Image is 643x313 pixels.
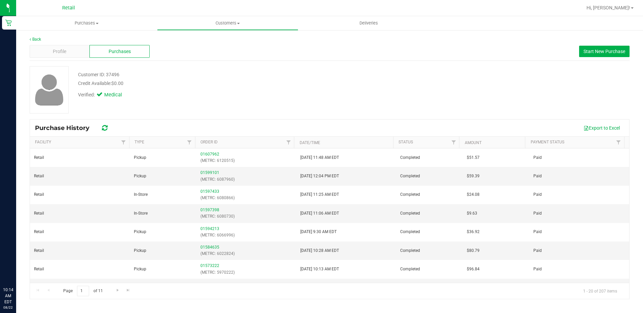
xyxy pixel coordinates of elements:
span: 1 - 20 of 207 items [578,286,622,296]
p: (METRC: 5970222) [200,269,292,276]
span: Profile [53,48,66,55]
span: $51.57 [467,154,480,161]
span: [DATE] 12:04 PM EDT [300,173,339,179]
span: Completed [400,191,420,198]
span: Retail [34,248,44,254]
img: user-icon.png [32,73,67,107]
span: Paid [533,229,542,235]
a: 01597398 [200,208,219,212]
span: Retail [34,210,44,217]
span: In-Store [134,210,148,217]
span: Retail [34,154,44,161]
span: Pickup [134,266,146,272]
span: Completed [400,173,420,179]
span: Completed [400,210,420,217]
span: Purchases [16,20,157,26]
span: Completed [400,248,420,254]
a: Customers [157,16,298,30]
span: Paid [533,173,542,179]
a: 01584635 [200,245,219,250]
span: Purchase History [35,124,96,132]
a: Type [135,140,144,144]
p: (METRC: 6087960) [200,176,292,183]
input: 1 [77,286,89,296]
span: $36.92 [467,229,480,235]
span: Paid [533,248,542,254]
a: Status [399,140,413,144]
a: Date/Time [300,140,320,145]
span: [DATE] 10:28 AM EDT [300,248,339,254]
span: Customers [157,20,298,26]
a: Filter [184,137,195,148]
span: Deliveries [350,20,387,26]
span: $96.84 [467,266,480,272]
span: Pickup [134,173,146,179]
span: Paid [533,154,542,161]
span: Retail [34,173,44,179]
span: [DATE] 11:48 AM EDT [300,154,339,161]
div: Verified: [78,91,131,99]
span: Retail [34,191,44,198]
span: Paid [533,191,542,198]
a: 01594213 [200,226,219,231]
a: 01599101 [200,170,219,175]
span: Start New Purchase [583,49,625,54]
a: Amount [465,140,482,145]
span: Paid [533,210,542,217]
span: Retail [34,266,44,272]
a: Go to the last page [123,286,133,295]
a: Order ID [200,140,218,144]
p: (METRC: 6120515) [200,158,292,164]
a: Back [30,37,41,42]
a: Facility [35,140,51,144]
a: Filter [448,137,459,148]
span: Completed [400,266,420,272]
span: Pickup [134,229,146,235]
button: Start New Purchase [579,46,630,57]
span: Medical [104,91,131,99]
a: 01607962 [200,152,219,156]
a: Filter [118,137,129,148]
span: [DATE] 10:13 AM EDT [300,266,339,272]
span: Pickup [134,154,146,161]
span: $9.63 [467,210,477,217]
span: Completed [400,154,420,161]
span: Retail [34,229,44,235]
div: Credit Available: [78,80,373,87]
span: Purchases [109,48,131,55]
inline-svg: Retail [5,19,12,26]
span: In-Store [134,191,148,198]
span: [DATE] 11:06 AM EDT [300,210,339,217]
span: Hi, [PERSON_NAME]! [587,5,630,10]
a: Filter [613,137,624,148]
p: 08/22 [3,305,13,310]
p: (METRC: 6022824) [200,251,292,257]
a: Payment Status [531,140,564,144]
span: $0.00 [111,81,123,86]
p: 10:14 AM EDT [3,287,13,305]
span: Paid [533,266,542,272]
iframe: Resource center [7,259,27,279]
p: (METRC: 6080866) [200,195,292,201]
a: Go to the next page [113,286,122,295]
span: $24.08 [467,191,480,198]
a: 01573222 [200,263,219,268]
a: 01565008 [200,282,219,287]
button: Export to Excel [579,122,624,134]
span: $59.39 [467,173,480,179]
span: Completed [400,229,420,235]
p: (METRC: 6080730) [200,213,292,220]
div: Customer ID: 37496 [78,71,119,78]
span: $80.79 [467,248,480,254]
span: Retail [62,5,75,11]
a: Deliveries [298,16,439,30]
span: Pickup [134,248,146,254]
span: [DATE] 9:30 AM EDT [300,229,337,235]
a: Purchases [16,16,157,30]
span: [DATE] 11:25 AM EDT [300,191,339,198]
a: Filter [283,137,294,148]
span: Page of 11 [58,286,108,296]
a: 01597433 [200,189,219,194]
p: (METRC: 6066996) [200,232,292,238]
